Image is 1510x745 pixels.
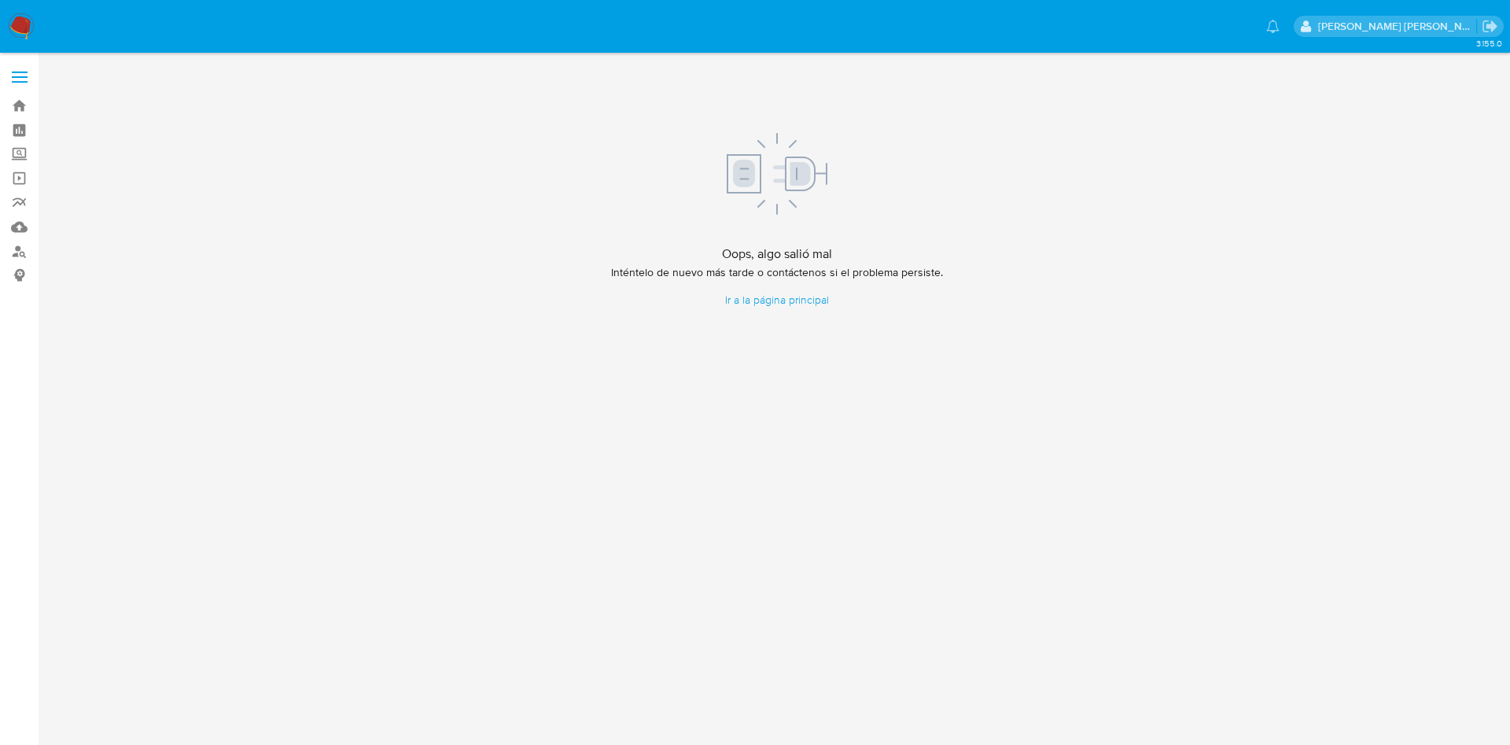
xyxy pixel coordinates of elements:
[1318,19,1477,34] p: sandra.helbardt@mercadolibre.com
[611,293,943,308] a: Ir a la página principal
[611,246,943,262] h4: Oops, algo salió mal
[1482,18,1498,35] a: Salir
[611,265,943,280] p: Inténtelo de nuevo más tarde o contáctenos si el problema persiste.
[1266,20,1280,33] a: Notificaciones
